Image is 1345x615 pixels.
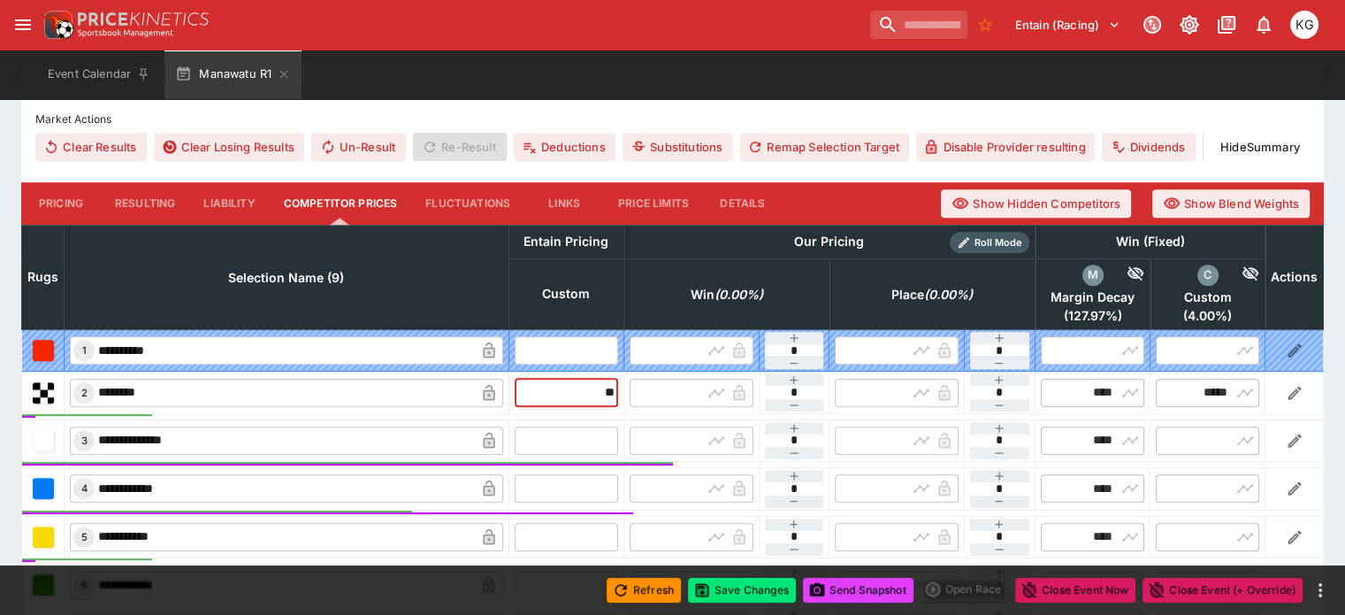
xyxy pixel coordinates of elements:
[1152,189,1310,218] button: Show Blend Weights
[311,133,406,161] button: Un-Result
[21,182,101,225] button: Pricing
[78,531,91,543] span: 5
[1197,265,1219,286] div: custom
[209,267,363,288] span: Selection Name (9)
[35,106,1310,133] label: Market Actions
[787,231,871,253] div: Our Pricing
[1211,9,1242,41] button: Documentation
[1041,308,1144,324] span: ( 127.97 %)
[1156,265,1259,324] div: excl. Emergencies (4.00%)
[79,344,90,357] span: 1
[1156,308,1259,324] span: ( 4.00 %)
[37,50,161,99] button: Event Calendar
[967,235,1029,250] span: Roll Mode
[78,482,91,495] span: 4
[950,232,1029,253] div: Show/hide Price Roll mode configuration.
[740,133,909,161] button: Remap Selection Target
[924,284,973,305] em: ( 0.00 %)
[971,11,999,39] button: No Bookmarks
[671,284,783,305] span: excl. Emergencies (0.00%)
[1211,133,1310,161] button: HideSummary
[916,133,1096,161] button: Disable Provider resulting
[524,182,604,225] button: Links
[508,225,623,258] th: Entain Pricing
[1082,265,1104,286] div: margin_decay
[39,7,74,42] img: PriceKinetics Logo
[78,12,209,26] img: PriceKinetics
[1156,289,1259,305] span: Custom
[1248,9,1280,41] button: Notifications
[1265,225,1324,329] th: Actions
[78,29,173,37] img: Sportsbook Management
[189,182,269,225] button: Liability
[1041,265,1144,324] div: excl. Emergencies (127.97%)
[703,182,783,225] button: Details
[1005,11,1131,39] button: Select Tenant
[623,133,733,161] button: Substitutions
[1285,5,1324,44] button: Kevin Gutschlag
[101,182,189,225] button: Resulting
[1104,265,1145,286] div: Hide Competitor
[270,182,412,225] button: Competitor Prices
[921,577,1008,602] div: split button
[1102,133,1195,161] button: Dividends
[941,189,1131,218] button: Show Hidden Competitors
[688,578,796,603] button: Save Changes
[154,133,304,161] button: Clear Losing Results
[508,258,623,329] th: Custom
[1015,578,1135,603] button: Close Event Now
[1142,578,1303,603] button: Close Event (+ Override)
[78,434,91,447] span: 3
[1173,9,1205,41] button: Toggle light/dark mode
[1310,580,1331,601] button: more
[872,284,992,305] span: excl. Emergencies (0.00%)
[715,284,763,305] em: ( 0.00 %)
[607,578,681,603] button: Refresh
[514,133,615,161] button: Deductions
[604,182,703,225] button: Price Limits
[164,50,302,99] button: Manawatu R1
[1219,265,1260,286] div: Hide Competitor
[803,578,913,603] button: Send Snapshot
[413,133,506,161] span: Re-Result
[1041,289,1144,305] span: Margin Decay
[1136,9,1168,41] button: Connected to PK
[78,387,91,399] span: 2
[22,225,65,329] th: Rugs
[35,133,147,161] button: Clear Results
[7,9,39,41] button: open drawer
[411,182,524,225] button: Fluctuations
[1290,11,1318,39] div: Kevin Gutschlag
[1035,225,1265,258] th: Win (Fixed)
[870,11,967,39] input: search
